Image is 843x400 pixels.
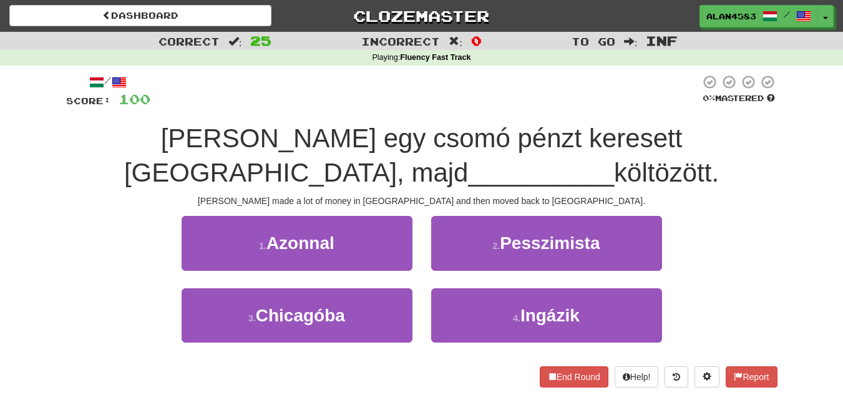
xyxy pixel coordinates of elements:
[66,74,150,90] div: /
[699,5,818,27] a: alan4583 /
[400,53,470,62] strong: Fluency Fast Track
[449,36,462,47] span: :
[572,35,615,47] span: To go
[665,366,688,388] button: Round history (alt+y)
[361,35,440,47] span: Incorrect
[256,306,345,325] span: Chicagóba
[700,93,777,104] div: Mastered
[624,36,638,47] span: :
[784,10,790,19] span: /
[615,366,659,388] button: Help!
[520,306,580,325] span: Ingázik
[468,158,614,187] span: __________
[431,216,662,270] button: 2.Pesszimista
[492,241,500,251] small: 2 .
[124,124,682,187] span: [PERSON_NAME] egy csomó pénzt keresett [GEOGRAPHIC_DATA], majd
[706,11,756,22] span: alan4583
[66,95,111,106] span: Score:
[259,241,266,251] small: 1 .
[266,233,334,253] span: Azonnal
[540,366,608,388] button: End Round
[726,366,777,388] button: Report
[513,313,520,323] small: 4 .
[500,233,600,253] span: Pesszimista
[228,36,242,47] span: :
[703,93,715,103] span: 0 %
[66,195,777,207] div: [PERSON_NAME] made a lot of money in [GEOGRAPHIC_DATA] and then moved back to [GEOGRAPHIC_DATA].
[250,33,271,48] span: 25
[182,288,412,343] button: 3.Chicagóba
[248,313,256,323] small: 3 .
[614,158,719,187] span: költözött.
[471,33,482,48] span: 0
[9,5,271,26] a: Dashboard
[182,216,412,270] button: 1.Azonnal
[290,5,552,27] a: Clozemaster
[158,35,220,47] span: Correct
[646,33,678,48] span: Inf
[119,91,150,107] span: 100
[431,288,662,343] button: 4.Ingázik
